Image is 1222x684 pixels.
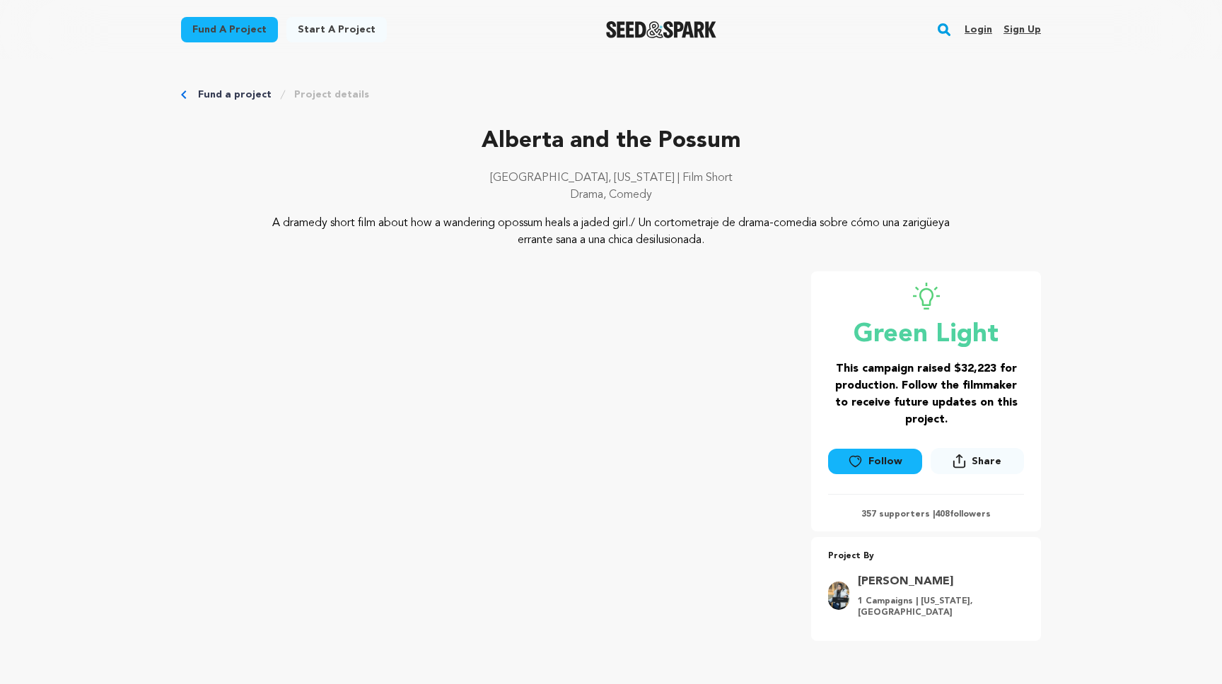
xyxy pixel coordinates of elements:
span: Share [931,448,1024,480]
p: [GEOGRAPHIC_DATA], [US_STATE] | Film Short [181,170,1041,187]
a: Fund a project [198,88,272,102]
img: e7c0e7e4307d0f9c.png [828,582,849,610]
p: A dramedy short film about how a wandering opossum heals a jaded girl./ Un cortometraje de drama-... [267,215,955,249]
h3: This campaign raised $32,223 for production. Follow the filmmaker to receive future updates on th... [828,360,1024,428]
a: Login [965,18,992,41]
a: Fund a project [181,17,278,42]
a: Sign up [1003,18,1041,41]
a: Start a project [286,17,387,42]
p: Green Light [828,321,1024,349]
span: 408 [935,510,950,519]
p: Drama, Comedy [181,187,1041,204]
a: Project details [294,88,369,102]
a: Seed&Spark Homepage [606,21,717,38]
button: Share [931,448,1024,474]
div: Breadcrumb [181,88,1041,102]
p: Alberta and the Possum [181,124,1041,158]
p: 1 Campaigns | [US_STATE], [GEOGRAPHIC_DATA] [858,596,1016,618]
a: Follow [828,449,921,474]
p: Project By [828,548,1024,565]
img: Seed&Spark Logo Dark Mode [606,21,717,38]
p: 357 supporters | followers [828,509,1024,520]
span: Share [972,454,1001,468]
a: Goto Federica Arevalo profile [858,573,1016,590]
